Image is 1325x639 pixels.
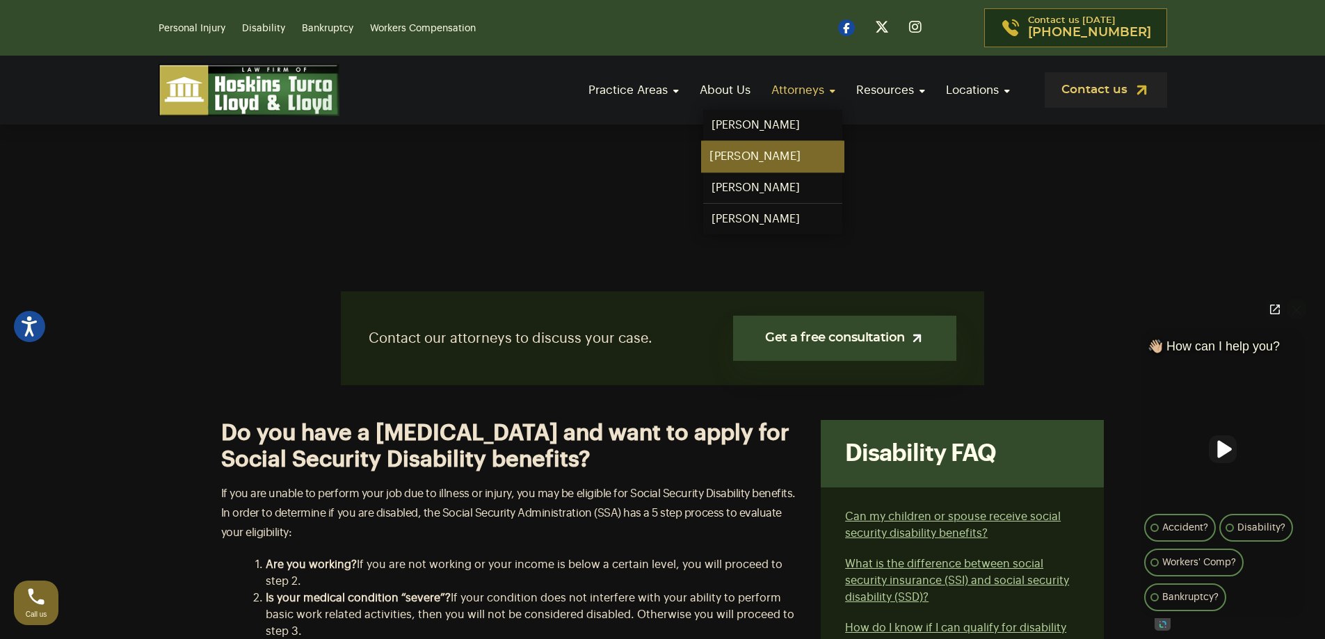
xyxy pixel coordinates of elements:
[845,558,1069,603] a: What is the difference between social security insurance (SSI) and social security disability (SSD)?
[845,511,1061,539] a: Can my children or spouse receive social security disability benefits?
[1155,618,1171,631] a: Open intaker chat
[266,556,805,590] li: If you are not working or your income is below a certain level, you will proceed to step 2.
[1287,300,1306,319] button: Close Intaker Chat Widget
[1162,554,1236,571] p: Workers' Comp?
[1237,519,1285,536] p: Disability?
[1209,435,1237,463] button: Unmute video
[733,316,956,361] a: Get a free consultation
[984,8,1167,47] a: Contact us [DATE][PHONE_NUMBER]
[1028,26,1151,40] span: [PHONE_NUMBER]
[703,110,842,140] a: [PERSON_NAME]
[764,70,842,110] a: Attorneys
[1162,589,1219,606] p: Bankruptcy?
[703,204,842,234] a: [PERSON_NAME]
[693,70,757,110] a: About Us
[242,24,285,33] a: Disability
[266,592,451,604] b: Is your medical condition “severe”?
[1141,339,1304,361] div: 👋🏼 How can I help you?
[341,291,984,385] div: Contact our attorneys to discuss your case.
[370,24,476,33] a: Workers Compensation
[159,24,225,33] a: Personal Injury
[266,559,357,570] b: Are you working?
[1028,16,1151,40] p: Contact us [DATE]
[910,331,924,346] img: arrow-up-right-light.svg
[159,64,339,116] img: logo
[26,610,47,618] span: Call us
[703,172,842,203] a: [PERSON_NAME]
[821,420,1104,487] div: Disability FAQ
[701,141,844,172] a: [PERSON_NAME]
[221,484,805,542] p: If you are unable to perform your job due to illness or injury, you may be eligible for Social Se...
[1162,519,1208,536] p: Accident?
[302,24,353,33] a: Bankruptcy
[221,420,805,474] h2: Do you have a [MEDICAL_DATA] and want to apply for Social Security Disability benefits?
[849,70,932,110] a: Resources
[1045,72,1167,108] a: Contact us
[581,70,686,110] a: Practice Areas
[1265,300,1285,319] a: Open direct chat
[939,70,1017,110] a: Locations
